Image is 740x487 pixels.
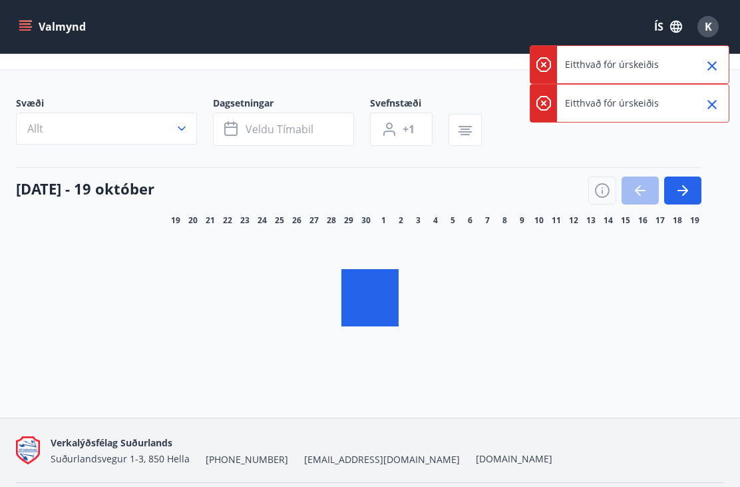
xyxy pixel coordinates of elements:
[223,215,232,226] span: 22
[399,215,403,226] span: 2
[476,452,552,465] a: [DOMAIN_NAME]
[16,97,213,113] span: Svæði
[16,113,197,145] button: Allt
[51,452,190,465] span: Suðurlandsvegur 1-3, 850 Hella
[692,11,724,43] button: K
[403,122,415,137] span: +1
[206,453,288,466] span: [PHONE_NUMBER]
[370,97,449,113] span: Svefnstæði
[171,215,180,226] span: 19
[309,215,319,226] span: 27
[647,15,689,39] button: ÍS
[569,215,578,226] span: 12
[206,215,215,226] span: 21
[451,215,455,226] span: 5
[246,122,313,137] span: Veldu tímabil
[638,215,647,226] span: 16
[16,179,154,199] h4: [DATE] - 19 október
[621,215,630,226] span: 15
[51,436,172,449] span: Verkalýðsfélag Suðurlands
[304,453,460,466] span: [EMAIL_ADDRESS][DOMAIN_NAME]
[16,15,91,39] button: menu
[701,55,723,77] button: Close
[701,93,723,116] button: Close
[188,215,198,226] span: 20
[552,215,561,226] span: 11
[416,215,421,226] span: 3
[213,97,370,113] span: Dagsetningar
[240,215,250,226] span: 23
[258,215,267,226] span: 24
[604,215,613,226] span: 14
[327,215,336,226] span: 28
[502,215,507,226] span: 8
[275,215,284,226] span: 25
[361,215,371,226] span: 30
[565,97,659,110] p: Eitthvað fór úrskeiðis
[485,215,490,226] span: 7
[16,436,40,465] img: Q9do5ZaFAFhn9lajViqaa6OIrJ2A2A46lF7VsacK.png
[690,215,699,226] span: 19
[586,215,596,226] span: 13
[534,215,544,226] span: 10
[655,215,665,226] span: 17
[565,58,659,71] p: Eitthvað fór úrskeiðis
[381,215,386,226] span: 1
[370,113,433,146] button: +1
[520,215,524,226] span: 9
[468,215,472,226] span: 6
[433,215,438,226] span: 4
[292,215,301,226] span: 26
[705,19,712,34] span: K
[673,215,682,226] span: 18
[344,215,353,226] span: 29
[213,113,354,146] button: Veldu tímabil
[27,121,43,136] span: Allt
